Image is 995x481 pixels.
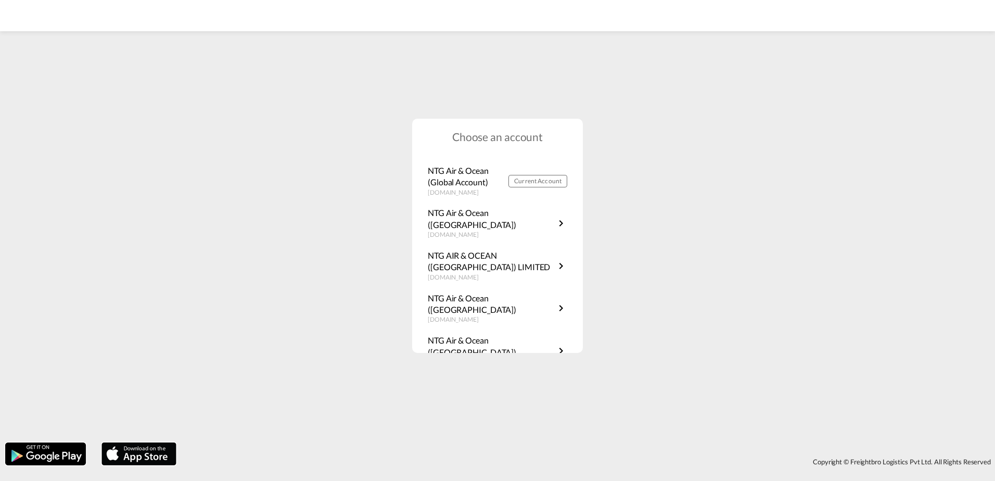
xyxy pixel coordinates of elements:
a: NTG Air & Ocean ([GEOGRAPHIC_DATA])[DOMAIN_NAME] [428,293,567,325]
p: [DOMAIN_NAME] [428,273,555,282]
img: google.png [4,441,87,466]
p: [DOMAIN_NAME] [428,188,508,197]
a: NTG Air & Ocean ([GEOGRAPHIC_DATA])[DOMAIN_NAME] [428,335,567,367]
p: [DOMAIN_NAME] [428,231,555,239]
img: apple.png [100,441,177,466]
md-icon: icon-chevron-right [555,345,567,357]
p: [DOMAIN_NAME] [428,315,555,324]
p: NTG Air & Ocean ([GEOGRAPHIC_DATA]) [428,207,555,231]
span: Current Account [514,177,562,185]
p: NTG Air & Ocean (Global Account) [428,165,508,188]
p: NTG Air & Ocean ([GEOGRAPHIC_DATA]) [428,335,555,358]
h1: Choose an account [412,129,583,144]
a: NTG Air & Ocean ([GEOGRAPHIC_DATA])[DOMAIN_NAME] [428,207,567,239]
md-icon: icon-chevron-right [555,260,567,272]
a: NTG Air & Ocean (Global Account)[DOMAIN_NAME] Current Account [428,165,567,197]
div: Copyright © Freightbro Logistics Pvt Ltd. All Rights Reserved [182,453,995,471]
p: NTG AIR & OCEAN ([GEOGRAPHIC_DATA]) LIMITED [428,250,555,273]
md-icon: icon-chevron-right [555,217,567,230]
button: Current Account [508,175,567,187]
a: NTG AIR & OCEAN ([GEOGRAPHIC_DATA]) LIMITED[DOMAIN_NAME] [428,250,567,282]
md-icon: icon-chevron-right [555,302,567,314]
p: NTG Air & Ocean ([GEOGRAPHIC_DATA]) [428,293,555,316]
